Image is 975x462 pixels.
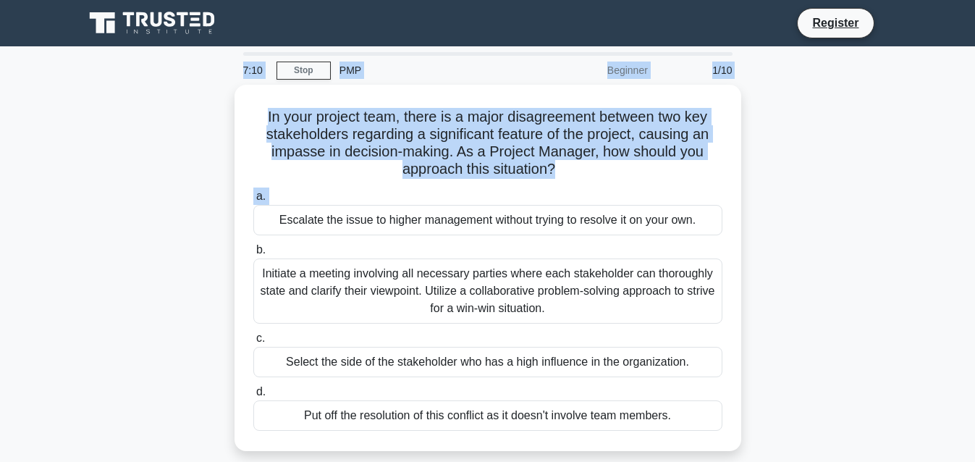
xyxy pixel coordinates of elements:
span: d. [256,385,266,398]
div: Escalate the issue to higher management without trying to resolve it on your own. [253,205,722,235]
div: PMP [331,56,530,85]
div: Beginner [530,56,657,85]
div: Select the side of the stakeholder who has a high influence in the organization. [253,347,722,377]
div: Put off the resolution of this conflict as it doesn't involve team members. [253,400,722,431]
a: Register [803,14,867,32]
div: 7:10 [235,56,277,85]
span: c. [256,332,265,344]
div: 1/10 [657,56,741,85]
h5: In your project team, there is a major disagreement between two key stakeholders regarding a sign... [252,108,724,179]
a: Stop [277,62,331,80]
span: a. [256,190,266,202]
div: Initiate a meeting involving all necessary parties where each stakeholder can thoroughly state an... [253,259,722,324]
span: b. [256,243,266,256]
